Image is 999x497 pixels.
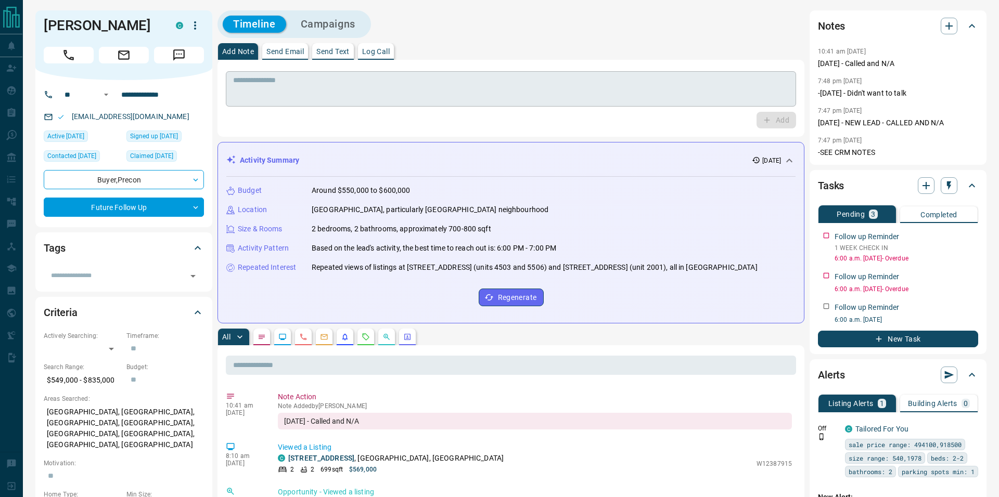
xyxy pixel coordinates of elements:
p: W12387915 [757,459,792,468]
svg: Lead Browsing Activity [278,333,287,341]
p: 2 [290,465,294,474]
p: Completed [920,211,957,218]
p: Send Text [316,48,350,55]
p: 1 [880,400,884,407]
p: [GEOGRAPHIC_DATA], [GEOGRAPHIC_DATA], [GEOGRAPHIC_DATA], [GEOGRAPHIC_DATA], [GEOGRAPHIC_DATA], [G... [44,403,204,453]
p: -[DATE] - Didn't want to talk [818,88,978,99]
p: Follow up Reminder [835,271,899,282]
p: Pending [837,211,865,218]
p: 3 [871,211,875,218]
svg: Calls [299,333,308,341]
p: Actively Searching: [44,331,121,341]
div: Buyer , Precon [44,170,204,189]
p: [DATE] - Called and N/A [818,58,978,69]
p: -SEE CRM NOTES [818,147,978,158]
p: 2 bedrooms, 2 bathrooms, approximately 700-800 sqft [312,224,491,234]
div: condos.ca [278,454,285,462]
div: Notes [818,14,978,38]
svg: Email Valid [57,113,65,121]
div: Fri Sep 12 2025 [44,130,121,145]
p: 8:10 am [226,452,262,460]
p: All [222,333,230,341]
p: 1 WEEK CHECK IN [835,243,978,253]
p: 10:41 am [DATE] [818,48,866,55]
svg: Emails [320,333,328,341]
p: Search Range: [44,362,121,372]
p: [DATE] [762,156,781,165]
span: Contacted [DATE] [47,151,96,161]
h2: Tags [44,240,65,256]
svg: Requests [362,333,370,341]
a: Tailored For You [855,425,908,433]
p: 7:47 pm [DATE] [818,137,862,144]
svg: Listing Alerts [341,333,349,341]
button: Open [100,88,112,101]
p: 6:00 a.m. [DATE] - Overdue [835,284,978,294]
span: Message [154,47,204,63]
p: [DATE] [226,409,262,416]
svg: Push Notification Only [818,433,825,440]
div: [DATE] - Called and N/A [278,413,792,429]
p: Repeated Interest [238,262,296,273]
p: Listing Alerts [828,400,874,407]
button: Campaigns [290,16,366,33]
p: Building Alerts [908,400,957,407]
svg: Agent Actions [403,333,412,341]
span: bathrooms: 2 [849,466,892,477]
p: 10:41 am [226,402,262,409]
div: Tasks [818,173,978,198]
p: 7:48 pm [DATE] [818,77,862,85]
div: Tags [44,236,204,260]
p: Add Note [222,48,254,55]
p: [DATE] [226,460,262,467]
p: Repeated views of listings at [STREET_ADDRESS] (units 4503 and 5506) and [STREET_ADDRESS] (unit 2... [312,262,758,273]
span: Email [99,47,149,63]
p: Based on the lead's activity, the best time to reach out is: 6:00 PM - 7:00 PM [312,243,556,254]
div: condos.ca [845,425,852,433]
p: $549,000 - $835,000 [44,372,121,389]
p: Location [238,204,267,215]
span: beds: 2-2 [931,453,964,463]
p: Note Action [278,391,792,402]
p: 0 [964,400,968,407]
span: Signed up [DATE] [130,131,178,141]
p: Viewed a Listing [278,442,792,453]
button: New Task [818,331,978,347]
p: Note Added by [PERSON_NAME] [278,402,792,410]
div: Activity Summary[DATE] [226,151,796,170]
p: Follow up Reminder [835,231,899,242]
p: 6:00 a.m. [DATE] - Overdue [835,254,978,263]
p: Budget [238,185,262,196]
div: Wed Sep 10 2025 [44,150,121,165]
h2: Alerts [818,367,845,383]
a: [EMAIL_ADDRESS][DOMAIN_NAME] [72,112,189,121]
p: Send Email [266,48,304,55]
p: Areas Searched: [44,394,204,403]
h2: Criteria [44,304,78,321]
svg: Notes [258,333,266,341]
svg: Opportunities [382,333,391,341]
p: 2 [311,465,314,474]
p: [DATE] - NEW LEAD - CALLED AND N/A [818,117,978,128]
span: size range: 540,1978 [849,453,921,463]
p: Budget: [126,362,204,372]
span: Claimed [DATE] [130,151,173,161]
span: parking spots min: 1 [902,466,975,477]
p: Follow up Reminder [835,302,899,313]
p: 699 sqft [321,465,343,474]
a: [STREET_ADDRESS] [288,454,354,462]
button: Timeline [223,16,286,33]
div: condos.ca [176,22,183,29]
p: Size & Rooms [238,224,283,234]
h1: [PERSON_NAME] [44,17,160,34]
p: Activity Pattern [238,243,289,254]
div: Wed Sep 10 2025 [126,130,204,145]
p: 6:00 a.m. [DATE] [835,315,978,324]
p: Log Call [362,48,390,55]
span: Active [DATE] [47,131,84,141]
p: Off [818,424,839,433]
h2: Tasks [818,177,844,194]
span: sale price range: 494100,918500 [849,439,962,450]
div: Wed Sep 10 2025 [126,150,204,165]
p: , [GEOGRAPHIC_DATA], [GEOGRAPHIC_DATA] [288,453,504,464]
